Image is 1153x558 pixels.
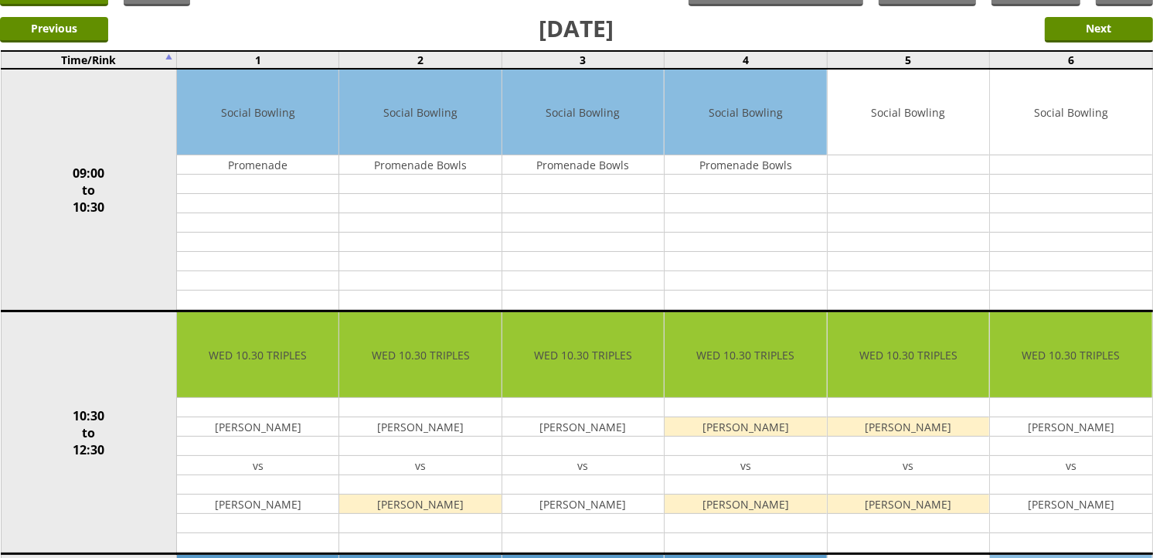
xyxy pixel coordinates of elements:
td: vs [177,456,338,475]
td: Time/Rink [1,51,177,69]
td: 10:30 to 12:30 [1,311,177,554]
td: [PERSON_NAME] [177,495,338,514]
td: 6 [990,51,1152,69]
td: [PERSON_NAME] [828,417,989,437]
td: Promenade Bowls [339,155,501,175]
td: Social Bowling [502,70,664,155]
td: WED 10.30 TRIPLES [990,312,1151,398]
td: [PERSON_NAME] [502,495,664,514]
td: [PERSON_NAME] [990,417,1151,437]
td: [PERSON_NAME] [502,417,664,437]
td: 5 [827,51,989,69]
td: [PERSON_NAME] [665,495,826,514]
td: 1 [177,51,339,69]
td: 09:00 to 10:30 [1,69,177,311]
td: vs [502,456,664,475]
td: Social Bowling [177,70,338,155]
td: WED 10.30 TRIPLES [177,312,338,398]
td: Promenade Bowls [665,155,826,175]
td: [PERSON_NAME] [177,417,338,437]
td: 2 [339,51,502,69]
td: vs [828,456,989,475]
td: vs [339,456,501,475]
td: [PERSON_NAME] [339,495,501,514]
td: [PERSON_NAME] [990,495,1151,514]
td: Promenade Bowls [502,155,664,175]
input: Next [1045,17,1153,43]
td: [PERSON_NAME] [665,417,826,437]
td: WED 10.30 TRIPLES [828,312,989,398]
td: 4 [665,51,827,69]
td: WED 10.30 TRIPLES [665,312,826,398]
td: Social Bowling [990,70,1151,155]
td: 3 [502,51,664,69]
td: WED 10.30 TRIPLES [339,312,501,398]
td: Social Bowling [339,70,501,155]
td: vs [990,456,1151,475]
td: Promenade [177,155,338,175]
td: vs [665,456,826,475]
td: WED 10.30 TRIPLES [502,312,664,398]
td: Social Bowling [665,70,826,155]
td: [PERSON_NAME] [828,495,989,514]
td: [PERSON_NAME] [339,417,501,437]
td: Social Bowling [828,70,989,155]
